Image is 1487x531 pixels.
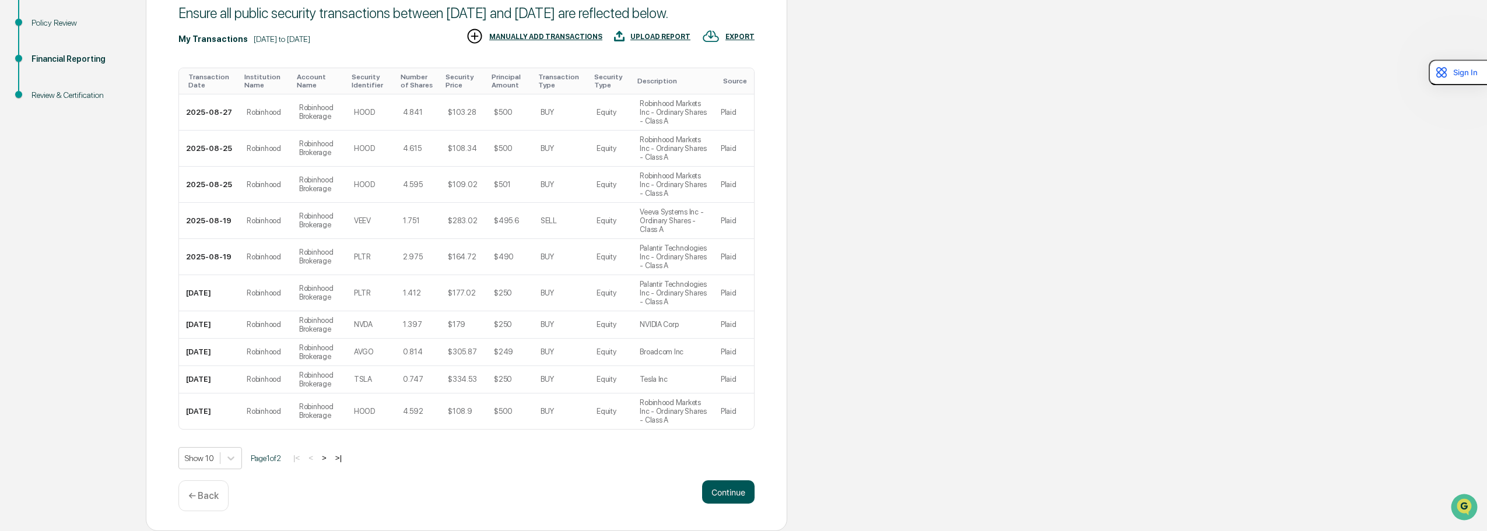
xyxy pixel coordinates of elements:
[80,142,149,163] a: 🗄️Attestations
[85,148,94,157] div: 🗄️
[541,252,554,261] div: BUY
[489,33,602,41] div: MANUALLY ADD TRANSACTIONS
[541,180,554,189] div: BUY
[494,180,511,189] div: $501
[403,180,423,189] div: 4.595
[725,33,755,41] div: EXPORT
[31,89,127,101] div: Review & Certification
[714,339,754,366] td: Plaid
[630,33,690,41] div: UPLOAD REPORT
[714,203,754,239] td: Plaid
[12,24,212,43] p: How can we help?
[448,180,477,189] div: $109.02
[354,375,372,384] div: TSLA
[597,216,616,225] div: Equity
[292,167,347,203] td: Robinhood Brokerage
[723,77,749,85] div: Toggle SortBy
[292,94,347,131] td: Robinhood Brokerage
[714,167,754,203] td: Plaid
[494,320,512,329] div: $250
[448,216,477,225] div: $283.02
[640,320,678,329] div: NVIDIA Corp
[247,144,281,153] div: Robinhood
[12,170,21,180] div: 🔎
[403,216,420,225] div: 1.751
[614,27,625,45] img: UPLOAD REPORT
[403,289,421,297] div: 1.412
[244,73,287,89] div: Toggle SortBy
[354,180,375,189] div: HOOD
[403,144,422,153] div: 4.615
[292,239,347,275] td: Robinhood Brokerage
[7,142,80,163] a: 🖐️Preclearance
[597,180,616,189] div: Equity
[541,407,554,416] div: BUY
[541,347,554,356] div: BUY
[446,73,482,89] div: Toggle SortBy
[403,375,423,384] div: 0.747
[640,99,707,125] div: Robinhood Markets Inc - Ordinary Shares - Class A
[541,144,554,153] div: BUY
[403,347,423,356] div: 0.814
[179,203,240,239] td: 2025-08-19
[702,27,720,45] img: EXPORT
[354,407,375,416] div: HOOD
[403,252,423,261] div: 2.975
[12,89,33,110] img: 1746055101610-c473b297-6a78-478c-a979-82029cc54cd1
[292,366,347,393] td: Robinhood Brokerage
[354,108,375,117] div: HOOD
[448,108,476,117] div: $103.28
[492,73,529,89] div: Toggle SortBy
[354,216,371,225] div: VEEV
[714,94,754,131] td: Plaid
[247,407,281,416] div: Robinhood
[597,289,616,297] div: Equity
[292,311,347,339] td: Robinhood Brokerage
[247,252,281,261] div: Robinhood
[538,73,585,89] div: Toggle SortBy
[494,108,513,117] div: $500
[448,320,465,329] div: $179
[640,208,707,234] div: Veeva Systems Inc - Ordinary Shares - Class A
[354,289,371,297] div: PLTR
[714,275,754,311] td: Plaid
[198,93,212,107] button: Start new chat
[714,311,754,339] td: Plaid
[541,289,554,297] div: BUY
[494,252,514,261] div: $490
[466,27,483,45] img: MANUALLY ADD TRANSACTIONS
[247,347,281,356] div: Robinhood
[188,73,235,89] div: Toggle SortBy
[352,73,391,89] div: Toggle SortBy
[494,216,518,225] div: $495.6
[403,407,423,416] div: 4.592
[318,453,330,463] button: >
[597,144,616,153] div: Equity
[247,375,281,384] div: Robinhood
[401,73,436,89] div: Toggle SortBy
[247,320,281,329] div: Robinhood
[597,252,616,261] div: Equity
[354,252,371,261] div: PLTR
[23,169,73,181] span: Data Lookup
[541,216,557,225] div: SELL
[640,244,707,270] div: Palantir Technologies Inc - Ordinary Shares - Class A
[640,375,668,384] div: Tesla Inc
[448,347,476,356] div: $305.87
[12,148,21,157] div: 🖐️
[179,239,240,275] td: 2025-08-19
[494,347,513,356] div: $249
[40,101,148,110] div: We're available if you need us!
[714,366,754,393] td: Plaid
[354,144,375,153] div: HOOD
[179,94,240,131] td: 2025-08-27
[494,144,513,153] div: $500
[702,480,755,504] button: Continue
[494,407,513,416] div: $500
[292,275,347,311] td: Robinhood Brokerage
[247,289,281,297] div: Robinhood
[251,453,281,463] span: Page 1 of 2
[594,73,628,89] div: Toggle SortBy
[448,252,476,261] div: $164.72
